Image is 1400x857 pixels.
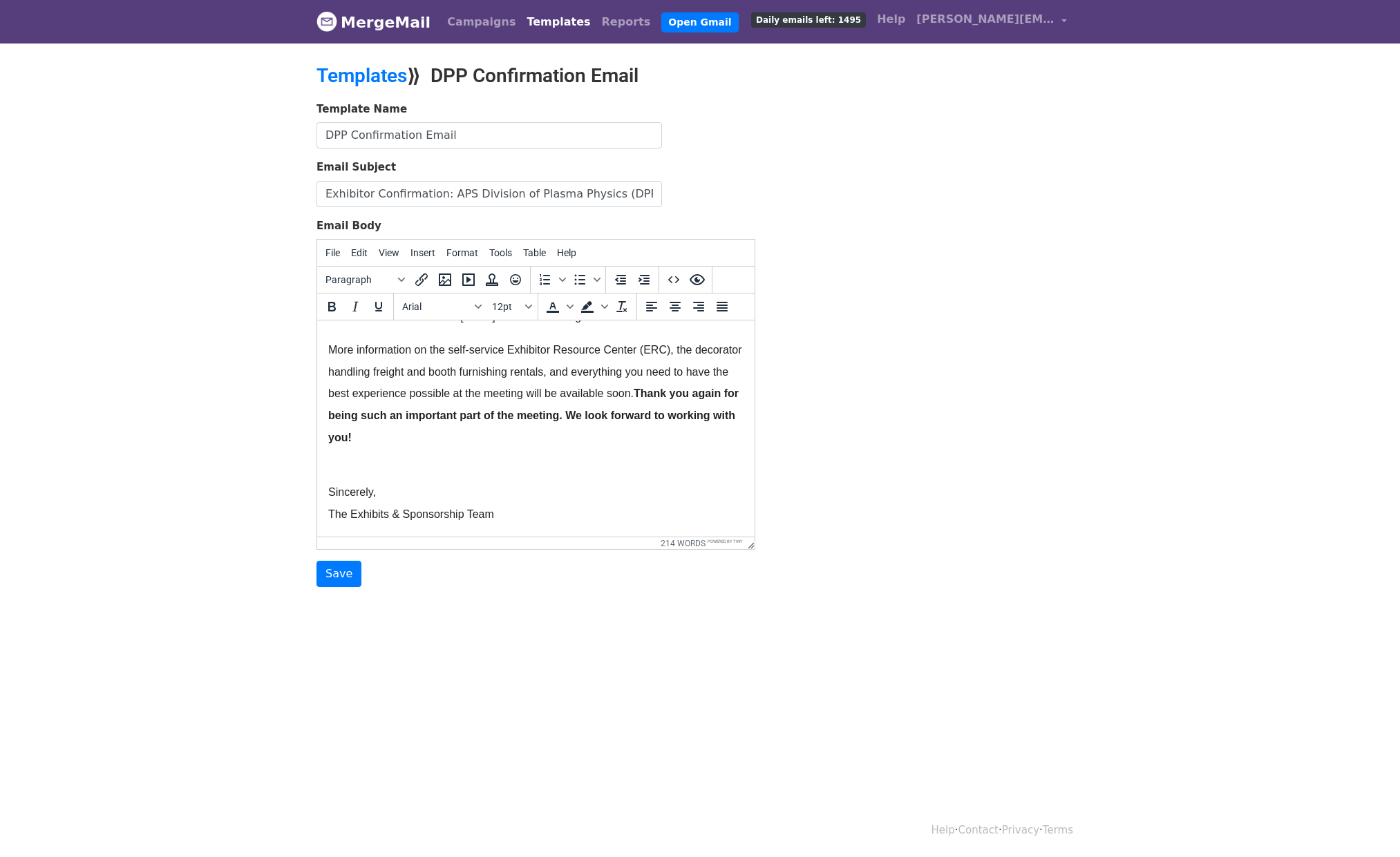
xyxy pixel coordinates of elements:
a: Privacy [1002,824,1039,836]
span: [PERSON_NAME][EMAIL_ADDRESS][DOMAIN_NAME] [916,11,1054,28]
a: Campaigns [442,8,521,36]
label: Email Subject [316,160,396,175]
button: Underline [367,295,390,318]
a: Contact [958,824,999,836]
span: Tools [489,247,512,258]
label: Email Body [316,218,381,234]
button: Insert/edit image [433,268,457,291]
a: Daily emails left: 1495 [746,6,871,33]
iframe: Rich Text Area. Press ALT-0 for help. [317,320,755,537]
button: Blocks [320,268,410,291]
label: Template Name [316,102,407,117]
a: Templates [316,64,407,87]
a: Powered by Tiny [708,539,743,543]
button: Align left [640,295,663,318]
div: Bullet list [568,268,603,291]
button: Clear formatting [610,295,634,318]
span: Help [557,247,576,258]
div: Background color [576,295,610,318]
button: Insert/edit media [457,268,480,291]
a: [PERSON_NAME][EMAIL_ADDRESS][DOMAIN_NAME] [911,6,1072,38]
a: Terms [1043,824,1073,836]
h2: ⟫ DPP Confirmation Email [316,64,821,88]
a: Open Gmail [661,12,738,32]
button: Fonts [397,295,486,318]
a: Help [931,824,955,836]
button: Increase indent [632,268,656,291]
button: Font sizes [486,295,535,318]
button: 214 words [661,539,706,548]
button: Insert/edit link [410,268,433,291]
div: Text color [541,295,576,318]
span: Edit [351,247,368,258]
span: Table [523,247,546,258]
button: Decrease indent [609,268,632,291]
img: MergeMail logo [316,11,337,32]
span: Daily emails left: 1495 [751,12,866,28]
a: MergeMail [316,8,431,37]
button: Emoticons [504,268,527,291]
div: Resize [743,537,755,549]
span: Insert [410,247,435,258]
button: Source code [662,268,685,291]
iframe: Chat Widget [1331,791,1400,857]
span: 12pt [492,301,522,312]
span: Paragraph [325,274,393,285]
span: File [325,247,340,258]
a: Templates [521,8,596,36]
span: View [379,247,399,258]
input: Save [316,561,361,587]
a: Reports [596,8,656,36]
button: Preview [685,268,709,291]
span: Arial [402,301,470,312]
a: Help [871,6,911,33]
button: Justify [710,295,734,318]
span: Format [446,247,478,258]
button: Italic [343,295,367,318]
div: Numbered list [533,268,568,291]
button: Insert template [480,268,504,291]
button: Bold [320,295,343,318]
button: Align center [663,295,687,318]
button: Align right [687,295,710,318]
